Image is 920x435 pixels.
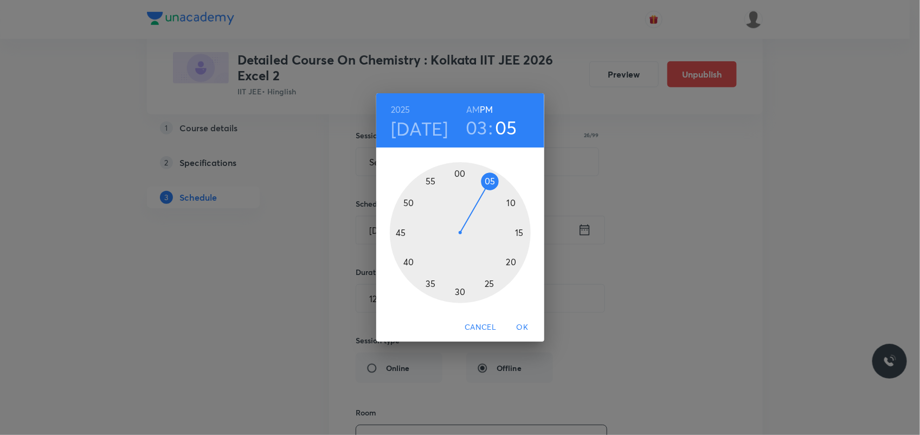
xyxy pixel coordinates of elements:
[391,102,410,117] button: 2025
[480,102,493,117] button: PM
[495,116,517,139] button: 05
[391,117,448,140] button: [DATE]
[460,317,500,337] button: Cancel
[466,102,480,117] button: AM
[510,321,536,334] span: OK
[465,321,496,334] span: Cancel
[466,116,487,139] button: 03
[505,317,540,337] button: OK
[488,116,493,139] h3: :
